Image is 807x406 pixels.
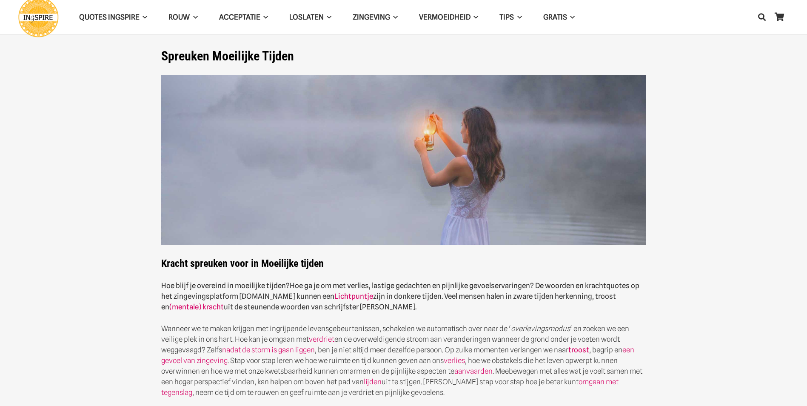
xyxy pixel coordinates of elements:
span: Acceptatie Menu [260,6,268,28]
a: QUOTES INGSPIREQUOTES INGSPIRE Menu [68,6,158,28]
span: Acceptatie [219,13,260,21]
a: verlies [444,356,465,365]
span: ROUW [168,13,190,21]
a: aanvaarden [454,367,493,375]
a: Lichtpuntje [334,292,373,300]
span: Loslaten Menu [324,6,331,28]
span: QUOTES INGSPIRE [79,13,140,21]
a: LoslatenLoslaten Menu [279,6,342,28]
strong: Kracht spreuken voor in Moeilijke tijden [161,257,324,269]
a: nadat de storm is gaan liggen [222,346,315,354]
em: overlevingsmodus [511,324,570,333]
a: ZingevingZingeving Menu [342,6,408,28]
strong: Hoe ga je om met verlies, lastige gedachten en pijnlijke gevoelservaringen? De woorden en krachtq... [161,281,639,311]
a: Zoeken [753,6,770,28]
a: ROUWROUW Menu [158,6,208,28]
span: TIPS Menu [514,6,522,28]
a: VERMOEIDHEIDVERMOEIDHEID Menu [408,6,489,28]
span: GRATIS Menu [567,6,575,28]
span: QUOTES INGSPIRE Menu [140,6,147,28]
a: troost [568,346,589,354]
a: TIPSTIPS Menu [489,6,532,28]
span: ROUW Menu [190,6,197,28]
a: verdriet [309,335,334,343]
span: Zingeving [353,13,390,21]
img: Spreuken als steun en hoop in zware moeilijke tijden citaten van Ingspire [161,75,646,246]
p: Wanneer we te maken krijgen met ingrijpende levensgebeurtenissen, schakelen we automatisch over n... [161,323,646,398]
a: (mentale) kracht [169,303,224,311]
a: omgaan met tegenslag [161,377,619,397]
h1: Spreuken Moeilijke Tijden [161,49,646,64]
a: een gevoel van zingeving [161,346,634,365]
span: Zingeving Menu [390,6,398,28]
a: AcceptatieAcceptatie Menu [208,6,279,28]
span: GRATIS [543,13,567,21]
a: lijden [364,377,382,386]
a: GRATISGRATIS Menu [533,6,585,28]
span: VERMOEIDHEID [419,13,471,21]
strong: Hoe blijf je overeind in moeilijke tijden? [161,281,290,290]
span: Loslaten [289,13,324,21]
span: VERMOEIDHEID Menu [471,6,478,28]
span: TIPS [499,13,514,21]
